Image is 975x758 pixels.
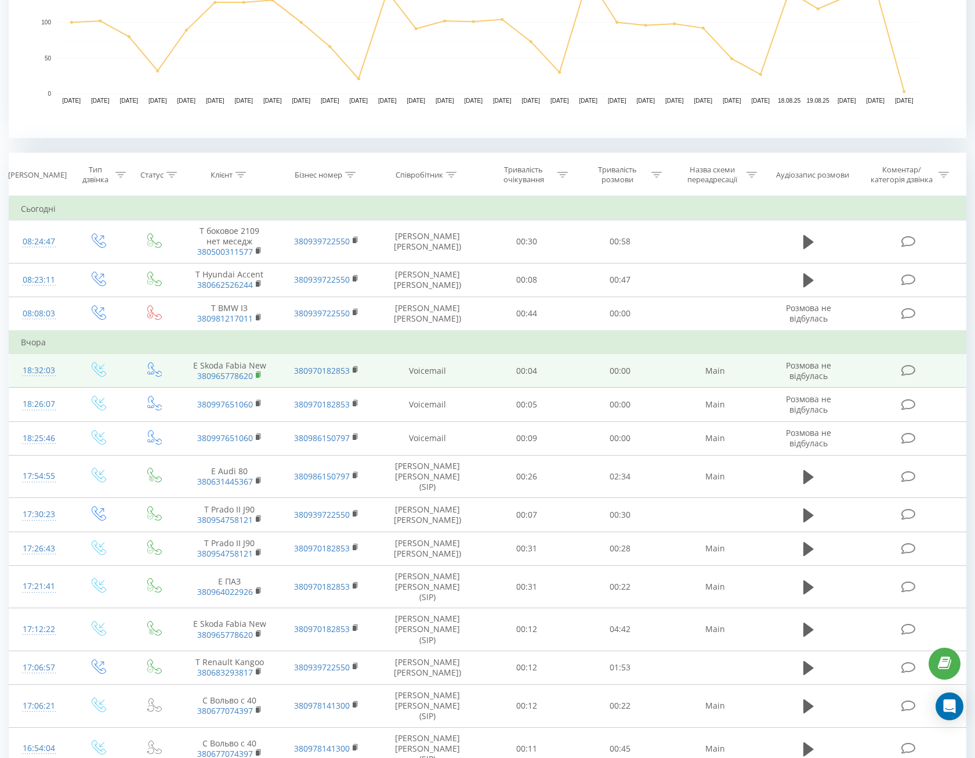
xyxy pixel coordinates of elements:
td: 00:58 [573,221,666,264]
td: 00:22 [573,685,666,728]
td: Вчора [9,331,966,354]
div: Open Intercom Messenger [936,692,963,720]
td: Т боковое 2109 нет меседж [181,221,278,264]
a: 380997651060 [197,432,253,443]
td: Т Renault Kangoo [181,651,278,684]
td: [PERSON_NAME] [PERSON_NAME] (SIP) [375,565,480,608]
div: Статус [140,170,164,180]
text: [DATE] [91,98,110,104]
text: [DATE] [752,98,770,104]
text: [DATE] [723,98,741,104]
text: [DATE] [148,98,167,104]
a: 380970182853 [294,543,350,554]
td: [PERSON_NAME] [PERSON_NAME]) [375,651,480,684]
text: [DATE] [263,98,282,104]
a: 380939722550 [294,274,350,285]
td: Е ПАЗ [181,565,278,608]
td: 00:22 [573,565,666,608]
div: 17:54:55 [21,465,57,488]
td: [PERSON_NAME] [PERSON_NAME] (SIP) [375,608,480,651]
td: 00:30 [480,221,573,264]
a: 380954758121 [197,514,253,525]
td: Е Skoda Fabia New [181,608,278,651]
td: Voicemail [375,421,480,455]
a: 380939722550 [294,662,350,673]
td: Т Prado II J90 [181,498,278,532]
a: 380631445367 [197,476,253,487]
a: 380986150797 [294,432,350,443]
div: 08:08:03 [21,302,57,325]
span: Розмова не відбулась [786,427,831,449]
a: 380970182853 [294,399,350,410]
a: 380965778620 [197,629,253,640]
a: 380954758121 [197,548,253,559]
a: 380677074397 [197,705,253,716]
td: 00:31 [480,532,573,565]
td: 00:12 [480,608,573,651]
div: 18:25:46 [21,427,57,450]
td: 00:12 [480,685,573,728]
td: 00:30 [573,498,666,532]
text: 0 [48,91,51,97]
td: 02:34 [573,455,666,498]
span: Розмова не відбулась [786,302,831,324]
div: 08:23:11 [21,269,57,291]
td: 00:07 [480,498,573,532]
text: [DATE] [637,98,655,104]
td: Main [666,388,764,421]
td: [PERSON_NAME] [PERSON_NAME]) [375,263,480,297]
text: 50 [45,55,52,62]
td: 00:00 [573,354,666,388]
td: [PERSON_NAME] [PERSON_NAME]) [375,297,480,331]
a: 380939722550 [294,509,350,520]
div: 17:12:22 [21,618,57,641]
td: [PERSON_NAME] [PERSON_NAME] (SIP) [375,455,480,498]
td: 00:08 [480,263,573,297]
a: 380662526244 [197,279,253,290]
div: 17:21:41 [21,575,57,598]
td: [PERSON_NAME] [PERSON_NAME] (SIP) [375,685,480,728]
text: [DATE] [350,98,368,104]
text: [DATE] [579,98,598,104]
td: Е Skoda Fabia New [181,354,278,388]
td: 01:53 [573,651,666,684]
text: [DATE] [465,98,483,104]
td: Т Prado II J90 [181,532,278,565]
td: 00:28 [573,532,666,565]
a: 380965778620 [197,370,253,381]
td: С Вольво с 40 [181,685,278,728]
a: 380978141300 [294,700,350,711]
td: Main [666,685,764,728]
div: 17:30:23 [21,503,57,526]
text: [DATE] [436,98,454,104]
td: 00:12 [480,651,573,684]
td: 00:04 [480,354,573,388]
div: 08:24:47 [21,230,57,253]
td: 00:00 [573,388,666,421]
td: Main [666,354,764,388]
td: Main [666,421,764,455]
td: Main [666,608,764,651]
text: [DATE] [665,98,684,104]
div: Тривалість розмови [586,165,648,185]
td: 00:47 [573,263,666,297]
div: Коментар/категорія дзвінка [868,165,936,185]
a: 380970182853 [294,623,350,634]
a: 380981217011 [197,313,253,324]
text: [DATE] [550,98,569,104]
td: 00:09 [480,421,573,455]
td: Voicemail [375,354,480,388]
text: [DATE] [608,98,626,104]
text: 18.08.25 [778,98,800,104]
td: 00:05 [480,388,573,421]
div: Аудіозапис розмови [776,170,849,180]
div: 18:26:07 [21,393,57,416]
td: Е Audi 80 [181,455,278,498]
td: 00:31 [480,565,573,608]
text: [DATE] [493,98,512,104]
td: [PERSON_NAME] [PERSON_NAME]) [375,532,480,565]
td: [PERSON_NAME] [PERSON_NAME]) [375,498,480,532]
text: [DATE] [838,98,856,104]
a: 380939722550 [294,308,350,319]
td: Main [666,565,764,608]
